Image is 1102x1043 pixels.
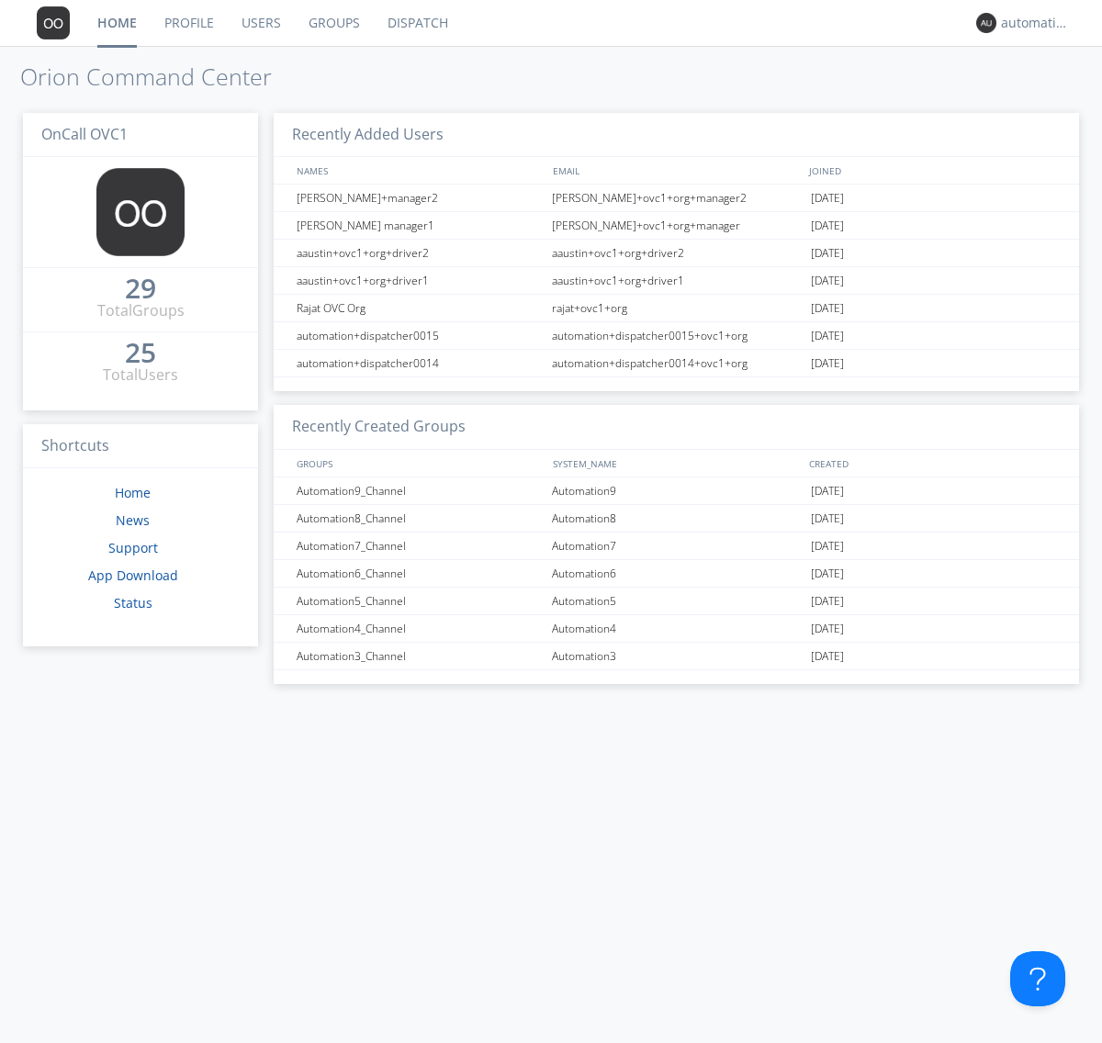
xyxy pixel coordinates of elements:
div: 29 [125,279,156,297]
div: GROUPS [292,450,544,477]
div: Automation5_Channel [292,588,546,614]
div: [PERSON_NAME]+manager2 [292,185,546,211]
span: [DATE] [811,533,844,560]
div: JOINED [804,157,1062,184]
div: Total Groups [97,300,185,321]
a: Support [108,539,158,556]
a: aaustin+ovc1+org+driver1aaustin+ovc1+org+driver1[DATE] [274,267,1079,295]
a: Status [114,594,152,611]
a: Automation9_ChannelAutomation9[DATE] [274,477,1079,505]
span: [DATE] [811,185,844,212]
a: App Download [88,566,178,584]
a: automation+dispatcher0015automation+dispatcher0015+ovc1+org[DATE] [274,322,1079,350]
span: [DATE] [811,295,844,322]
div: 25 [125,343,156,362]
div: Automation6_Channel [292,560,546,587]
a: Automation8_ChannelAutomation8[DATE] [274,505,1079,533]
span: [DATE] [811,477,844,505]
a: Automation5_ChannelAutomation5[DATE] [274,588,1079,615]
div: Automation5 [547,588,806,614]
div: Automation3_Channel [292,643,546,669]
a: Automation6_ChannelAutomation6[DATE] [274,560,1079,588]
div: rajat+ovc1+org [547,295,806,321]
div: Automation4_Channel [292,615,546,642]
div: Automation4 [547,615,806,642]
a: Automation7_ChannelAutomation7[DATE] [274,533,1079,560]
a: [PERSON_NAME] manager1[PERSON_NAME]+ovc1+org+manager[DATE] [274,212,1079,240]
a: aaustin+ovc1+org+driver2aaustin+ovc1+org+driver2[DATE] [274,240,1079,267]
div: Automation3 [547,643,806,669]
span: [DATE] [811,560,844,588]
a: Automation3_ChannelAutomation3[DATE] [274,643,1079,670]
div: aaustin+ovc1+org+driver2 [292,240,546,266]
div: Automation9 [547,477,806,504]
a: [PERSON_NAME]+manager2[PERSON_NAME]+ovc1+org+manager2[DATE] [274,185,1079,212]
span: [DATE] [811,588,844,615]
a: News [116,511,150,529]
div: automation+dispatcher0015+ovc1+org [547,322,806,349]
a: Rajat OVC Orgrajat+ovc1+org[DATE] [274,295,1079,322]
a: Automation4_ChannelAutomation4[DATE] [274,615,1079,643]
div: aaustin+ovc1+org+driver2 [547,240,806,266]
h3: Recently Added Users [274,113,1079,158]
div: automation+dispatcher0014+ovc1+org [547,350,806,376]
div: [PERSON_NAME]+ovc1+org+manager2 [547,185,806,211]
iframe: Toggle Customer Support [1010,951,1065,1006]
span: [DATE] [811,505,844,533]
div: aaustin+ovc1+org+driver1 [547,267,806,294]
div: automation+dispatcher0014 [292,350,546,376]
span: [DATE] [811,643,844,670]
h3: Recently Created Groups [274,405,1079,450]
span: [DATE] [811,615,844,643]
div: automation+dispatcher0015 [292,322,546,349]
div: Rajat OVC Org [292,295,546,321]
span: [DATE] [811,322,844,350]
a: automation+dispatcher0014automation+dispatcher0014+ovc1+org[DATE] [274,350,1079,377]
a: 29 [125,279,156,300]
div: Automation8_Channel [292,505,546,532]
div: [PERSON_NAME] manager1 [292,212,546,239]
div: NAMES [292,157,544,184]
div: SYSTEM_NAME [548,450,804,477]
img: 373638.png [96,168,185,256]
div: CREATED [804,450,1062,477]
div: Automation8 [547,505,806,532]
img: 373638.png [37,6,70,39]
div: automation+dispatcher0014 [1001,14,1070,32]
img: 373638.png [976,13,996,33]
h3: Shortcuts [23,424,258,469]
span: OnCall OVC1 [41,124,128,144]
span: [DATE] [811,267,844,295]
div: Total Users [103,364,178,386]
div: Automation7 [547,533,806,559]
a: 25 [125,343,156,364]
span: [DATE] [811,350,844,377]
span: [DATE] [811,212,844,240]
div: EMAIL [548,157,804,184]
div: [PERSON_NAME]+ovc1+org+manager [547,212,806,239]
div: Automation9_Channel [292,477,546,504]
div: Automation6 [547,560,806,587]
a: Home [115,484,151,501]
div: Automation7_Channel [292,533,546,559]
span: [DATE] [811,240,844,267]
div: aaustin+ovc1+org+driver1 [292,267,546,294]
